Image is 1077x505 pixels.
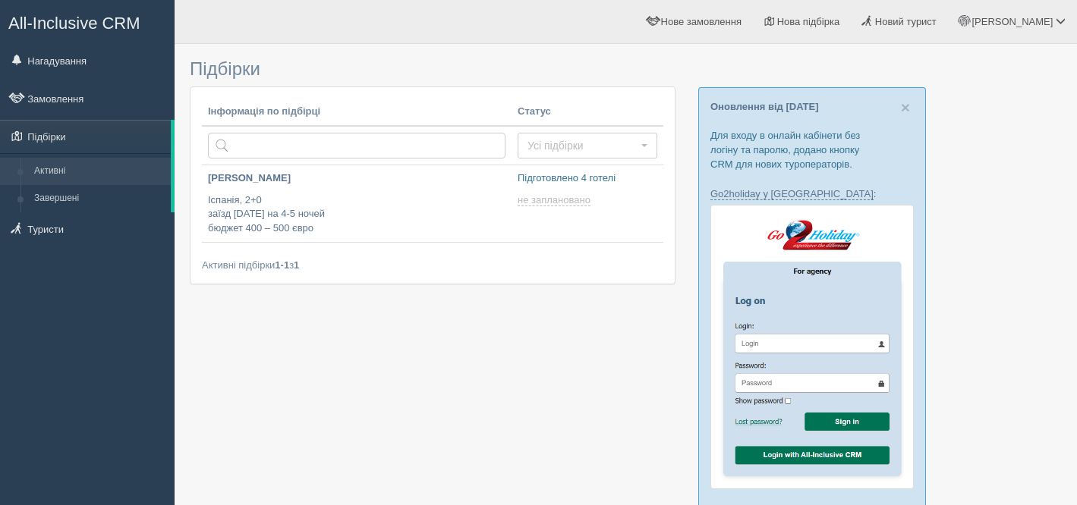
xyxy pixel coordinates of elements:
[512,99,663,126] th: Статус
[710,205,914,489] img: go2holiday-login-via-crm-for-travel-agents.png
[202,165,512,242] a: [PERSON_NAME] Іспанія, 2+0заїзд [DATE] на 4-5 ночейбюджет 400 – 500 євро
[875,16,937,27] span: Новий турист
[202,99,512,126] th: Інформація по підбірці
[518,194,590,206] span: не заплановано
[190,58,260,79] span: Підбірки
[710,187,914,201] p: :
[518,194,594,206] a: не заплановано
[208,133,505,158] input: Пошук за країною або туристом
[972,16,1053,27] span: [PERSON_NAME]
[777,16,840,27] span: Нова підбірка
[208,193,505,236] p: Іспанія, 2+0 заїзд [DATE] на 4-5 ночей бюджет 400 – 500 євро
[275,259,289,271] b: 1-1
[527,138,638,153] span: Усі підбірки
[710,101,819,112] a: Оновлення від [DATE]
[901,99,910,115] button: Close
[710,188,874,200] a: Go2holiday у [GEOGRAPHIC_DATA]
[518,133,657,158] button: Усі підбірки
[8,14,140,33] span: All-Inclusive CRM
[27,158,171,185] a: Активні
[661,16,742,27] span: Нове замовлення
[518,171,657,186] p: Підготовлено 4 готелі
[202,258,663,272] div: Активні підбірки з
[901,99,910,116] span: ×
[208,171,505,186] p: [PERSON_NAME]
[27,185,171,212] a: Завершені
[710,128,914,171] p: Для входу в онлайн кабінети без логіну та паролю, додано кнопку CRM для нових туроператорів.
[1,1,174,42] a: All-Inclusive CRM
[294,259,299,271] b: 1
